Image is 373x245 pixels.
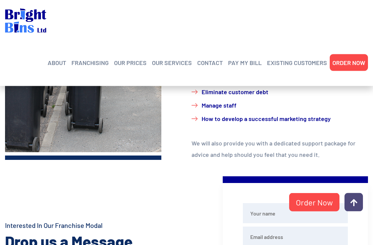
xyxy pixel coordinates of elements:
[152,58,192,68] a: OUR SERVICES
[228,58,262,68] a: PAY MY BILL
[192,114,368,124] li: How to develop a successful marketing strategy
[197,58,223,68] a: CONTACT
[192,138,368,161] p: We will also provide you with a dedicated support package for advice and help should you feel tha...
[267,58,327,68] a: EXISTING CUSTOMERS
[192,87,368,97] li: Eliminate customer debt
[114,58,147,68] a: OUR PRICES
[71,58,109,68] a: FRANCHISING
[192,101,368,110] li: Manage staff
[332,58,365,68] a: ORDER NOW
[48,58,66,68] a: ABOUT
[289,193,339,211] a: Order Now
[243,203,348,224] input: Your name
[5,221,213,230] h4: Interested In Our Franchise Modal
